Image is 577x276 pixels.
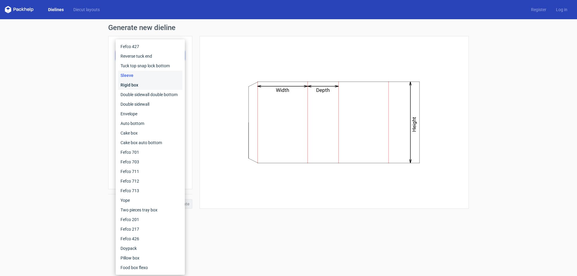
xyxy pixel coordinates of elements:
div: Fefco 713 [118,186,182,196]
div: Auto bottom [118,119,182,128]
a: Register [526,7,551,13]
text: Height [411,117,417,132]
div: Fefco 701 [118,147,182,157]
div: Rigid box [118,80,182,90]
div: Fefco 712 [118,176,182,186]
div: Reverse tuck end [118,51,182,61]
text: Depth [316,87,330,93]
div: Fefco 711 [118,167,182,176]
div: Cake box auto bottom [118,138,182,147]
a: Dielines [43,7,69,13]
div: Sleeve [118,71,182,80]
div: Double sidewall [118,99,182,109]
div: Pillow box [118,253,182,263]
div: Yope [118,196,182,205]
div: Double sidewall double bottom [118,90,182,99]
div: Doypack [118,244,182,253]
div: Fefco 201 [118,215,182,224]
text: Width [276,87,289,93]
div: Food box flexo [118,263,182,272]
div: Fefco 703 [118,157,182,167]
div: Fefco 426 [118,234,182,244]
div: Cake box [118,128,182,138]
div: Fefco 427 [118,42,182,51]
div: Two pieces tray box [118,205,182,215]
div: Envelope [118,109,182,119]
a: Diecut layouts [69,7,105,13]
h1: Generate new dieline [108,24,469,31]
div: Tuck top snap lock bottom [118,61,182,71]
a: Log in [551,7,572,13]
div: Fefco 217 [118,224,182,234]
